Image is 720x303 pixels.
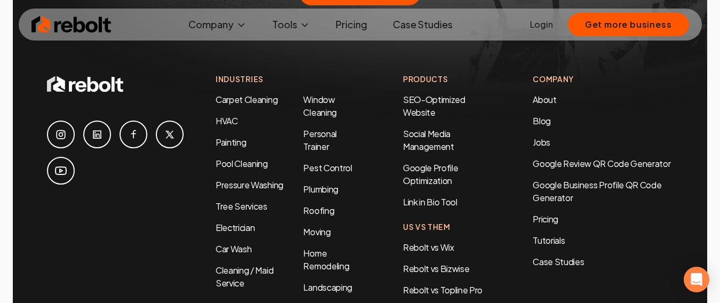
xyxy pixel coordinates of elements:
[303,248,349,272] a: Home Remodeling
[530,18,553,31] a: Login
[568,13,689,36] button: Get more business
[216,137,246,148] a: Painting
[303,94,336,118] a: Window Cleaning
[533,115,551,126] a: Blog
[180,14,255,35] button: Company
[264,14,319,35] button: Tools
[216,158,268,169] a: Pool Cleaning
[327,14,376,35] a: Pricing
[403,94,465,118] a: SEO-Optimized Website
[216,201,267,212] a: Tree Services
[403,196,457,208] a: Link in Bio Tool
[403,74,490,85] h4: Products
[216,74,360,85] h4: Industries
[533,137,550,148] a: Jobs
[403,162,458,186] a: Google Profile Optimization
[303,226,330,237] a: Moving
[533,213,673,226] a: Pricing
[533,158,670,169] a: Google Review QR Code Generator
[216,94,278,105] a: Carpet Cleaning
[533,234,673,247] a: Tutorials
[533,94,556,105] a: About
[216,179,283,190] a: Pressure Washing
[533,179,661,203] a: Google Business Profile QR Code Generator
[216,265,273,289] a: Cleaning / Maid Service
[403,128,454,152] a: Social Media Management
[684,267,709,292] div: Open Intercom Messenger
[303,128,336,152] a: Personal Trainer
[403,221,490,233] h4: Us Vs Them
[403,242,454,253] a: Rebolt vs Wix
[216,115,238,126] a: HVAC
[303,184,338,195] a: Plumbing
[384,14,461,35] a: Case Studies
[303,205,334,216] a: Roofing
[303,162,352,173] a: Pest Control
[403,284,482,296] a: Rebolt vs Topline Pro
[303,282,352,293] a: Landscaping
[216,243,251,254] a: Car Wash
[533,256,673,268] a: Case Studies
[403,263,470,274] a: Rebolt vs Bizwise
[31,14,112,35] img: Rebolt Logo
[533,74,673,85] h4: Company
[216,222,255,233] a: Electrician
